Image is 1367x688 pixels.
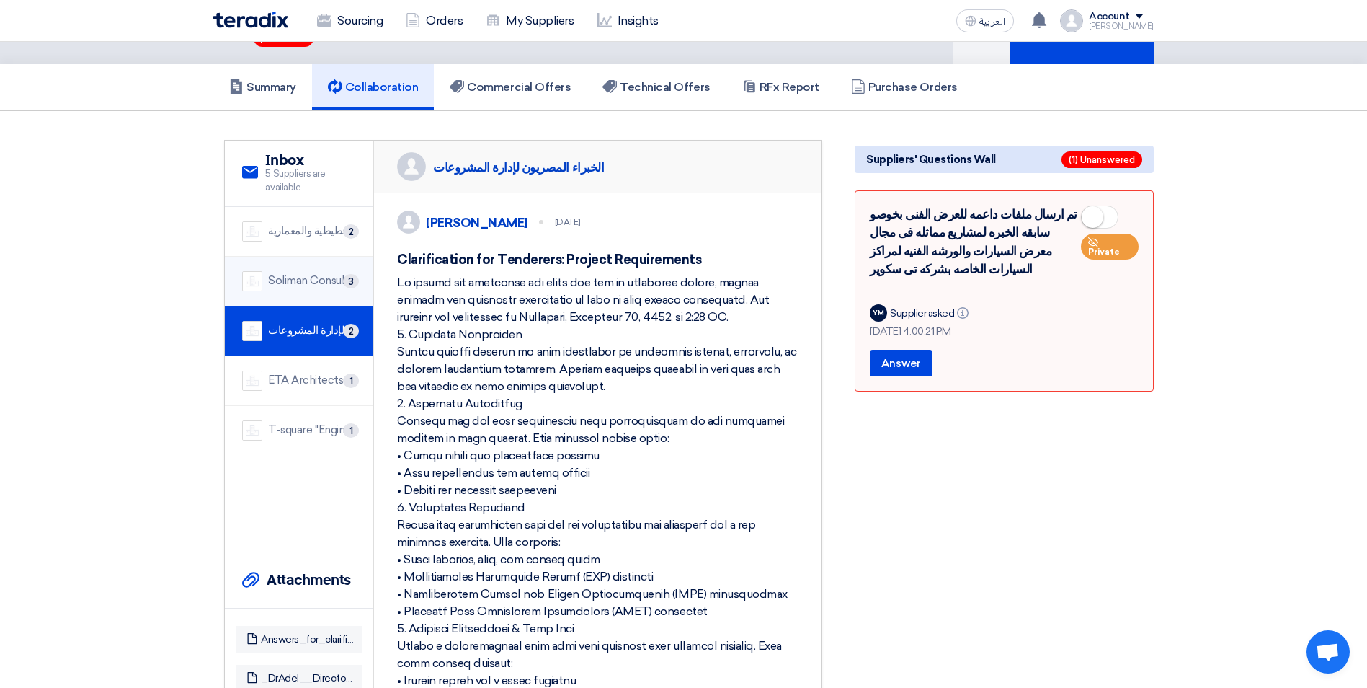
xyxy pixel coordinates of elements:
div: تم ارسال ملفات داعمه للعرض الفنى بخوصو سابقه الخبره لمشاريع مماثله فى مجال معرض السيارات والورشه ... [870,206,1139,279]
span: (1) Unanswered [1061,151,1142,168]
div: الخبراء المصريون لإدارة المشروعات [433,159,604,175]
div: شركة مركز الدراسات التخطيطية والمعمارية [268,223,356,239]
a: RFx Report [726,64,835,110]
span: 5 Suppliers are available [265,167,356,195]
span: 2 [343,324,359,338]
a: Collaboration [312,64,435,110]
img: company-name [242,221,262,242]
a: Commercial Offers [434,64,587,110]
a: _DrAdel__Director_Manager_.pdf [261,672,355,685]
h5: Clarification for Tenderers: Project Requirements [397,251,798,268]
h5: Purchase Orders [851,80,958,94]
button: العربية [956,9,1014,32]
a: Answers_for_clarification_for_Tenderers.pdf [261,633,355,646]
a: Orders [394,5,474,37]
span: Private [1088,247,1120,257]
div: [DATE] 4:00:21 PM [870,324,1139,339]
div: [PERSON_NAME] [1089,22,1154,30]
div: Supplier asked [890,306,971,321]
div: [DATE] [555,216,581,229]
a: Summary [213,64,312,110]
span: 1 [343,374,359,388]
button: Answer [870,350,932,376]
h2: Inbox [265,152,356,169]
span: 3 [343,274,359,288]
div: T-square ''Engineering and Consultation Services'' [268,422,356,438]
img: Teradix logo [213,12,288,28]
h2: Attachments [267,572,351,589]
a: Insights [586,5,670,37]
span: 2 [343,224,359,239]
img: company-name [242,321,262,341]
div: ETA Architects [268,372,343,389]
h5: Commercial Offers [450,80,571,94]
div: Open chat [1306,630,1350,674]
div: Account [1089,11,1130,23]
img: profile_test.png [397,211,420,234]
h5: RFx Report [742,80,819,94]
a: Technical Offers [587,64,726,110]
span: 1 [343,423,359,438]
a: My Suppliers [474,5,585,37]
img: company-name [242,371,262,391]
div: الخبراء المصريون لإدارة المشروعات [268,322,356,339]
div: YM [870,304,887,322]
div: [PERSON_NAME] [426,215,527,231]
span: العربية [979,17,1005,27]
img: company-name [242,420,262,441]
a: Purchase Orders [835,64,974,110]
h5: Collaboration [328,80,419,94]
img: company-name [242,271,262,291]
span: Suppliers' Questions Wall [866,151,996,167]
h5: Summary [229,80,296,94]
h5: Technical Offers [602,80,710,94]
img: profile_test.png [1060,9,1083,32]
a: Sourcing [306,5,394,37]
div: Soliman Consult [268,273,349,289]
